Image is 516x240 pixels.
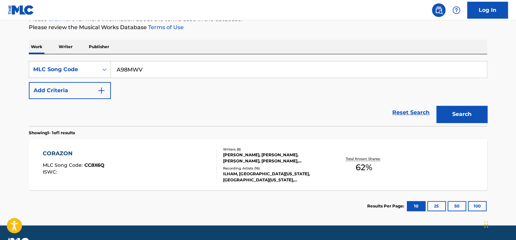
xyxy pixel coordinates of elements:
a: CORAZONMLC Song Code:CC8X6QISWC:Writers (8)[PERSON_NAME], [PERSON_NAME], [PERSON_NAME], [PERSON_N... [29,139,487,190]
button: 10 [407,201,425,211]
iframe: Chat Widget [482,207,516,240]
a: Terms of Use [147,24,184,31]
div: Recording Artists ( 16 ) [223,166,325,171]
button: Add Criteria [29,82,111,99]
button: Search [436,106,487,123]
div: MLC Song Code [33,65,94,74]
span: ISWC : [43,169,59,175]
span: 62 % [355,161,372,174]
p: Work [29,40,44,54]
img: 9d2ae6d4665cec9f34b9.svg [97,86,105,95]
div: টেনে আনুন [484,214,488,235]
p: Total Known Shares: [345,156,382,161]
p: Writer [57,40,75,54]
span: CC8X6Q [84,162,104,168]
div: CORAZON [43,149,104,158]
p: Publisher [87,40,111,54]
a: Public Search [432,3,445,17]
div: Help [450,3,463,17]
img: help [452,6,460,14]
img: MLC Logo [8,5,34,15]
p: Results Per Page: [367,203,406,209]
img: search [435,6,443,14]
button: 50 [448,201,466,211]
p: Showing 1 - 1 of 1 results [29,130,75,136]
a: Log In [467,2,508,19]
button: 100 [468,201,487,211]
div: Writers ( 8 ) [223,147,325,152]
button: 25 [427,201,446,211]
a: Reset Search [389,105,433,120]
div: ILHAM, [GEOGRAPHIC_DATA][US_STATE], [GEOGRAPHIC_DATA][US_STATE], [GEOGRAPHIC_DATA], [GEOGRAPHIC_D... [223,171,325,183]
p: Please review the Musical Works Database [29,23,487,32]
div: [PERSON_NAME], [PERSON_NAME], [PERSON_NAME], [PERSON_NAME], [PERSON_NAME], [PERSON_NAME], [PERSON... [223,152,325,164]
span: MLC Song Code : [43,162,84,168]
div: চ্যাট উইজেট [482,207,516,240]
form: Search Form [29,61,487,126]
